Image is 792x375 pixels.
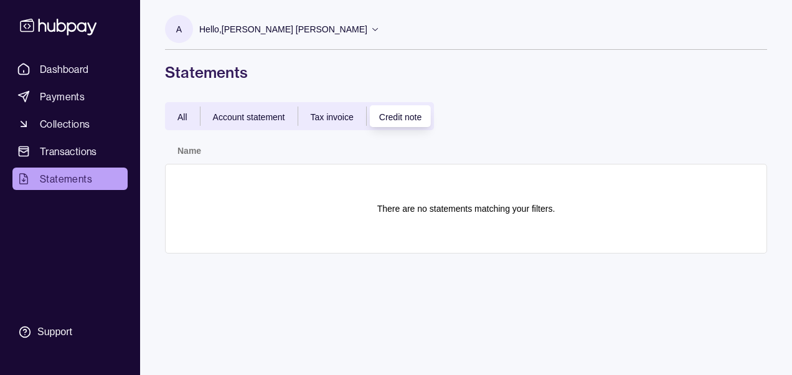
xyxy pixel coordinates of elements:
[176,22,182,36] p: A
[12,85,128,108] a: Payments
[12,140,128,163] a: Transactions
[377,202,555,216] p: There are no statements matching your filters.
[12,113,128,135] a: Collections
[40,62,89,77] span: Dashboard
[40,171,92,186] span: Statements
[165,62,767,82] h1: Statements
[40,116,90,131] span: Collections
[40,144,97,159] span: Transactions
[165,102,434,130] div: documentTypes
[311,112,354,122] span: Tax invoice
[213,112,285,122] span: Account statement
[37,325,72,339] div: Support
[379,112,422,122] span: Credit note
[12,168,128,190] a: Statements
[40,89,85,104] span: Payments
[177,112,187,122] span: All
[199,22,367,36] p: Hello, [PERSON_NAME] [PERSON_NAME]
[177,146,201,156] p: Name
[12,319,128,345] a: Support
[12,58,128,80] a: Dashboard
